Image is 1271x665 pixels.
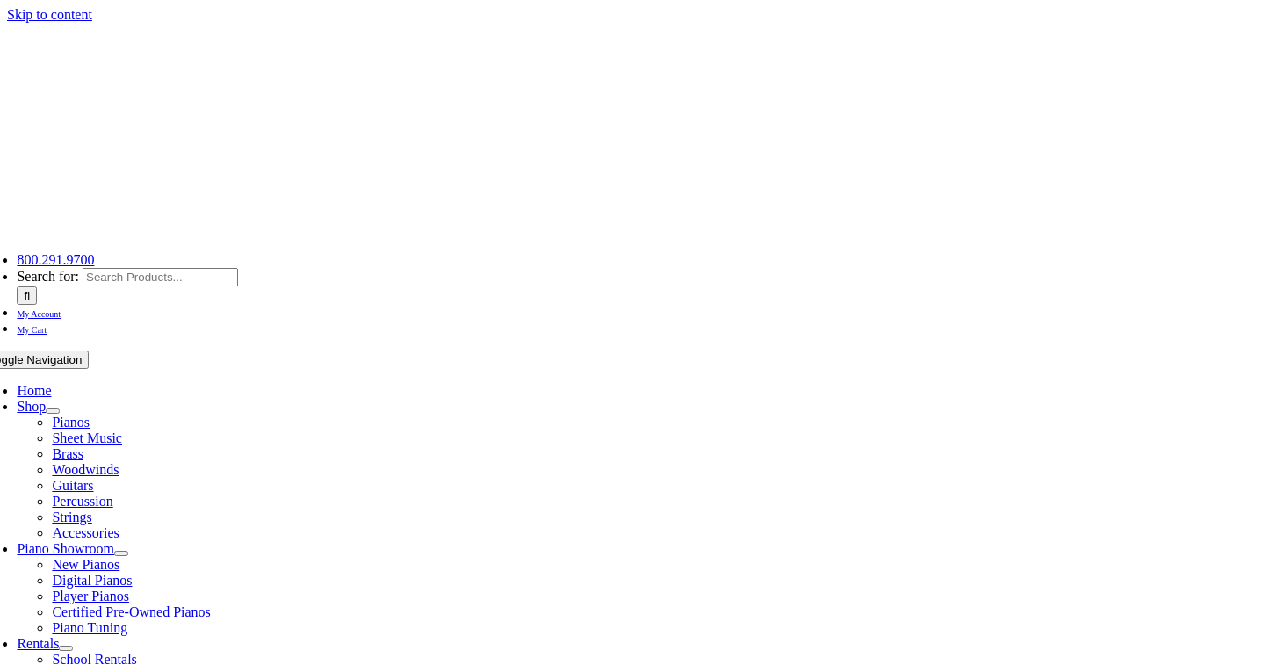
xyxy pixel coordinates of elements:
[52,415,90,430] a: Pianos
[17,321,47,336] a: My Cart
[114,551,128,556] button: Open submenu of Piano Showroom
[17,286,37,305] input: Search
[17,269,79,284] span: Search for:
[52,573,132,588] a: Digital Pianos
[17,305,61,320] a: My Account
[52,478,93,493] a: Guitars
[17,541,114,556] a: Piano Showroom
[7,7,92,22] a: Skip to content
[52,620,127,635] a: Piano Tuning
[52,494,112,509] a: Percussion
[17,636,59,651] a: Rentals
[17,309,61,319] span: My Account
[46,408,60,414] button: Open submenu of Shop
[52,557,119,572] a: New Pianos
[59,646,73,651] button: Open submenu of Rentals
[52,462,119,477] a: Woodwinds
[17,399,46,414] a: Shop
[52,510,91,524] a: Strings
[17,252,94,267] a: 800.291.9700
[17,325,47,335] span: My Cart
[52,604,210,619] a: Certified Pre-Owned Pianos
[52,525,119,540] a: Accessories
[52,430,122,445] a: Sheet Music
[17,383,51,398] a: Home
[52,446,83,461] a: Brass
[83,268,238,286] input: Search Products...
[52,589,129,604] a: Player Pianos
